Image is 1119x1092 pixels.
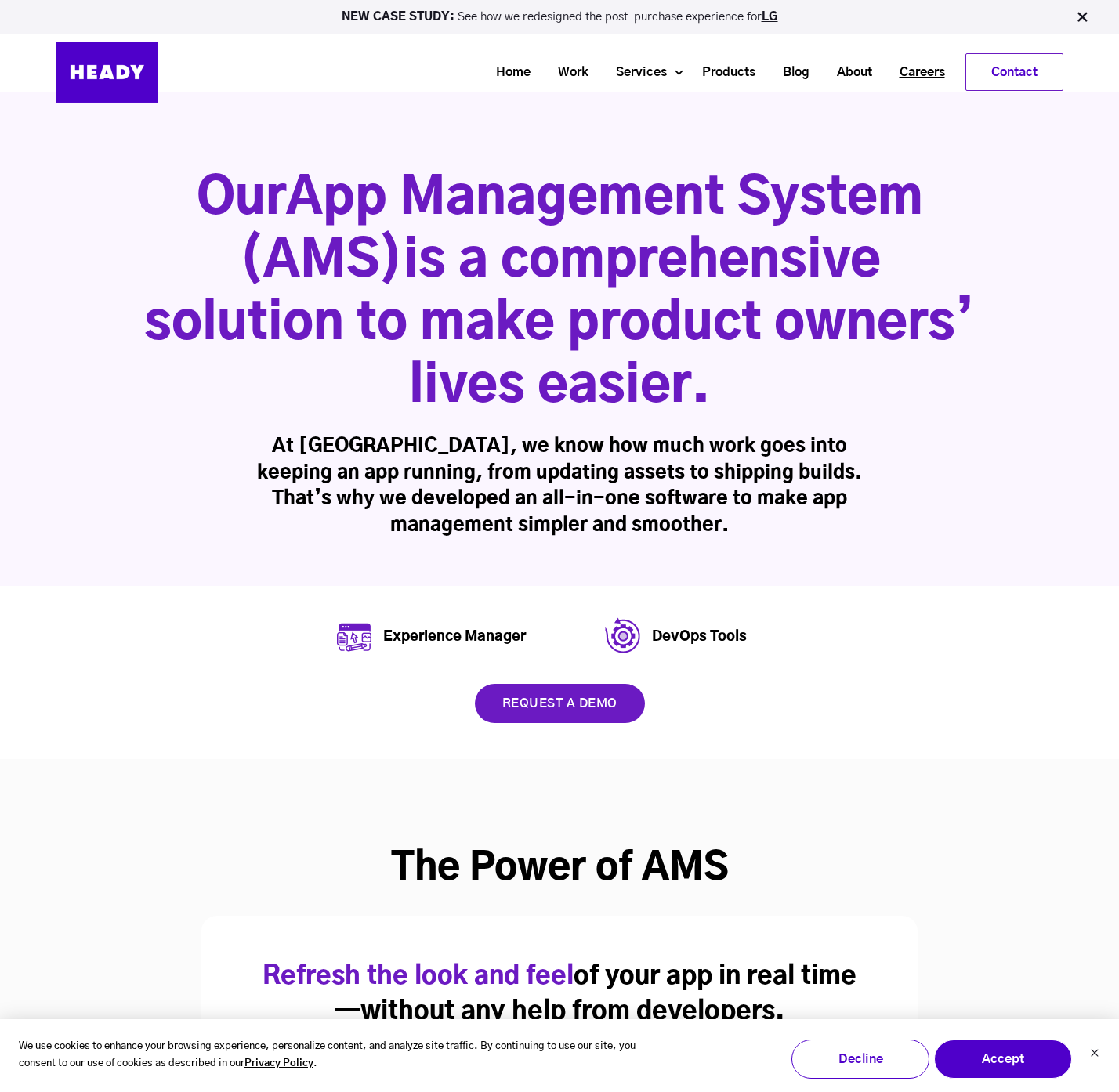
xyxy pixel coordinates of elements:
[791,1040,929,1079] button: Decline
[244,1055,313,1073] a: Privacy Policy
[652,630,747,644] a: DevOps Tools
[383,630,526,644] a: Experience Manager
[762,11,778,23] a: LG
[257,434,862,539] h3: At [GEOGRAPHIC_DATA], we know how much work goes into keeping an app running, from updating asset...
[683,58,763,87] a: Products
[229,959,890,1029] p: of your app in real time —without any help from developers.
[934,1040,1072,1079] button: Accept
[56,42,158,103] img: Heady_Logo_Web-01 (1)
[337,623,371,652] img: Group (2)-2
[56,845,1063,892] h2: The Power of AMS
[880,58,953,87] a: Careers
[538,58,596,87] a: Work
[817,58,880,87] a: About
[19,1038,653,1074] p: We use cookies to enhance your browsing experience, personalize content, and analyze site traffic...
[475,684,645,723] a: request a demo
[239,174,923,287] span: App Management System (AMS)
[605,617,640,656] img: Group 817-2
[263,964,574,989] a: Refresh the look and feel
[966,54,1063,90] a: Contact
[763,58,817,87] a: Blog
[144,168,975,418] h1: Our is a comprehensive solution to make product owners’ lives easier.
[476,58,538,87] a: Home
[1074,9,1090,25] img: Close Bar
[342,11,458,23] strong: NEW CASE STUDY:
[7,11,1112,23] p: See how we redesigned the post-purchase experience for
[1090,1047,1099,1063] button: Dismiss cookie banner
[174,53,1063,91] div: Navigation Menu
[596,58,675,87] a: Services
